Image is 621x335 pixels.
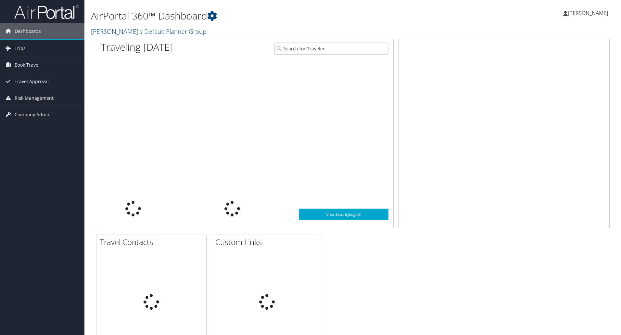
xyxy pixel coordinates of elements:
[15,40,26,57] span: Trips
[15,90,54,106] span: Risk Management
[101,40,173,54] h1: Traveling [DATE]
[91,27,208,36] a: [PERSON_NAME]'s Default Planner Group
[15,23,41,39] span: Dashboards
[14,4,79,19] img: airportal-logo.png
[15,57,40,73] span: Book Travel
[15,73,49,90] span: Travel Approval
[299,209,388,220] a: View SecurityLogic®
[568,9,608,17] span: [PERSON_NAME]
[215,237,322,248] h2: Custom Links
[100,237,206,248] h2: Travel Contacts
[91,9,440,23] h1: AirPortal 360™ Dashboard
[15,107,51,123] span: Company Admin
[274,43,388,55] input: Search for Traveler
[563,3,615,23] a: [PERSON_NAME]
